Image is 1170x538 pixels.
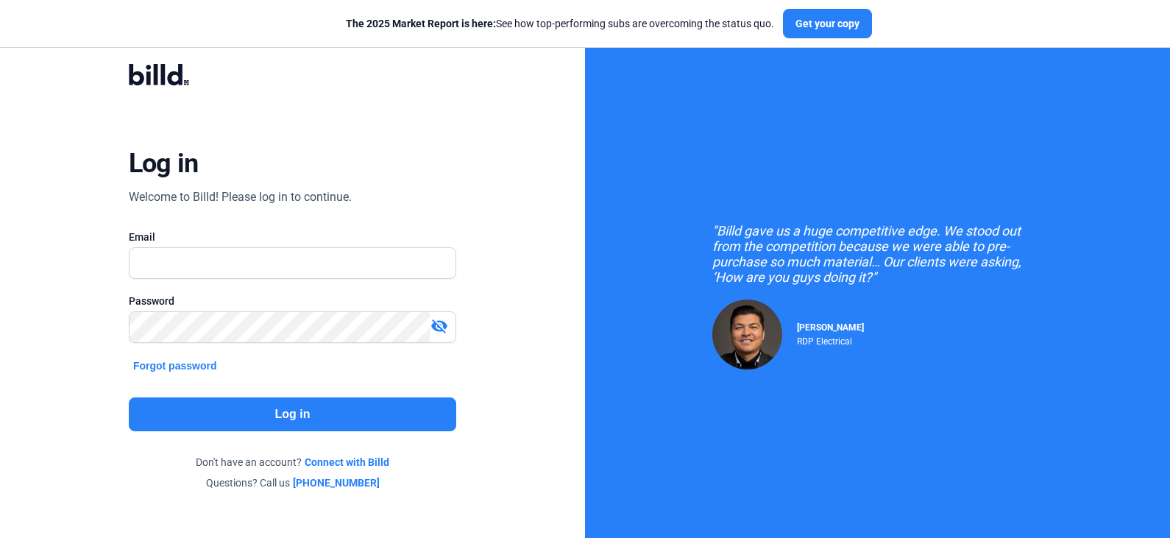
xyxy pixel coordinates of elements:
[129,475,456,490] div: Questions? Call us
[129,397,456,431] button: Log in
[129,358,221,374] button: Forgot password
[430,317,448,335] mat-icon: visibility_off
[797,322,864,333] span: [PERSON_NAME]
[797,333,864,347] div: RDP Electrical
[129,230,456,244] div: Email
[129,147,199,180] div: Log in
[293,475,380,490] a: [PHONE_NUMBER]
[346,16,774,31] div: See how top-performing subs are overcoming the status quo.
[712,300,782,369] img: Raul Pacheco
[712,223,1043,285] div: "Billd gave us a huge competitive edge. We stood out from the competition because we were able to...
[129,188,352,206] div: Welcome to Billd! Please log in to continue.
[129,455,456,470] div: Don't have an account?
[346,18,496,29] span: The 2025 Market Report is here:
[305,455,389,470] a: Connect with Billd
[783,9,872,38] button: Get your copy
[129,294,456,308] div: Password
